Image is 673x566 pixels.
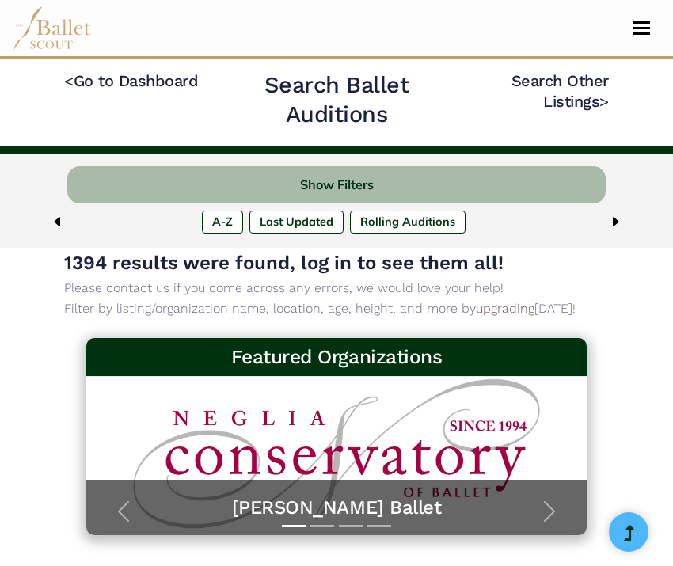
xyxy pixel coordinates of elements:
h3: Featured Organizations [99,344,575,370]
button: Slide 2 [310,517,334,535]
label: Last Updated [249,211,344,233]
button: Slide 4 [367,517,391,535]
button: Slide 3 [339,517,363,535]
button: Show Filters [67,166,606,203]
button: Toggle navigation [623,21,660,36]
code: > [599,91,609,111]
a: [PERSON_NAME] Ballet [102,496,572,520]
label: Rolling Auditions [350,211,466,233]
a: <Go to Dashboard [64,71,198,90]
p: Please contact us if you come across any errors, we would love your help! [64,278,609,298]
a: Search Other Listings> [511,71,609,111]
button: Slide 1 [282,517,306,535]
label: A-Z [202,211,243,233]
span: 1394 results were found, log in to see them all! [64,252,504,274]
h2: Search Ballet Auditions [224,70,449,130]
a: upgrading [476,301,534,316]
code: < [64,70,74,90]
p: Filter by listing/organization name, location, age, height, and more by [DATE]! [64,298,609,319]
